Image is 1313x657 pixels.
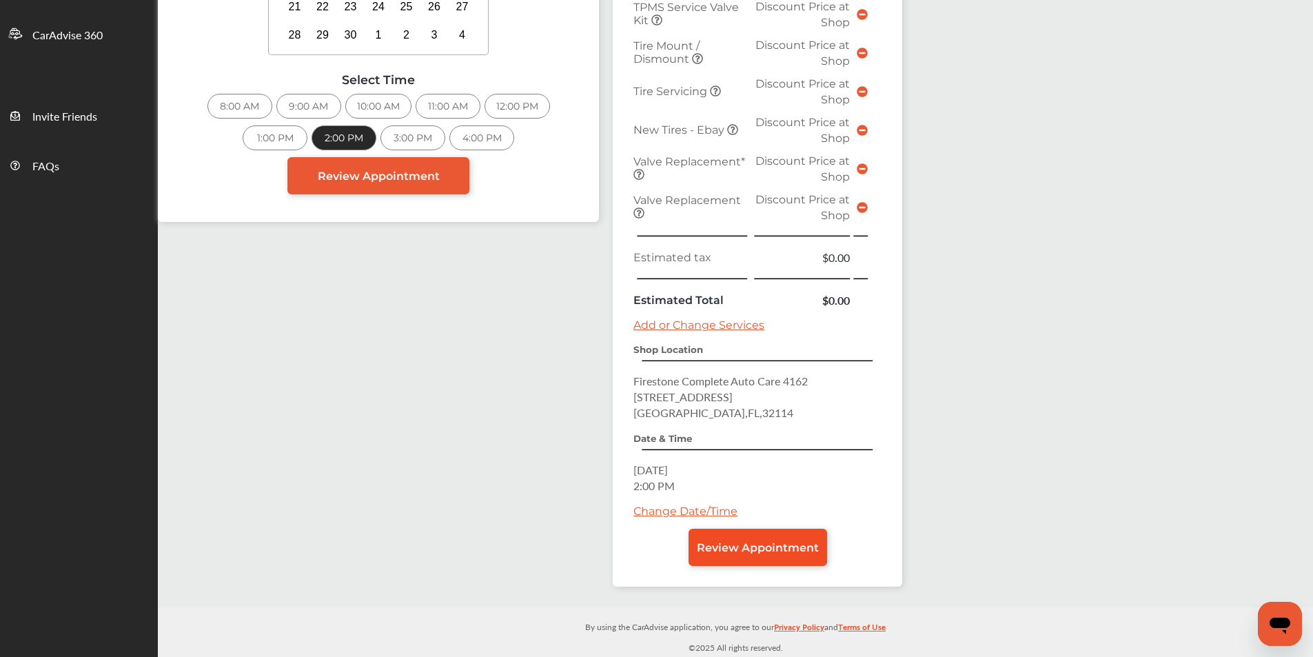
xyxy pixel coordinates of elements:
[32,158,59,176] span: FAQs
[633,123,727,137] span: New Tires - Ebay
[416,94,480,119] div: 11:00 AM
[751,289,853,312] td: $0.00
[755,154,850,183] span: Discount Price at Shop
[633,344,703,355] strong: Shop Location
[158,619,1313,634] p: By using the CarAdvise application, you agree to our and
[451,24,474,46] div: Choose Saturday, October 4th, 2025
[485,94,550,119] div: 12:00 PM
[380,125,445,150] div: 3:00 PM
[633,1,739,27] span: TPMS Service Valve Kit
[312,24,334,46] div: Choose Monday, September 29th, 2025
[689,529,827,566] a: Review Appointment
[751,246,853,269] td: $0.00
[32,27,103,45] span: CarAdvise 360
[630,246,751,269] td: Estimated tax
[633,373,808,389] span: Firestone Complete Auto Care 4162
[172,72,585,87] div: Select Time
[207,94,272,119] div: 8:00 AM
[633,389,733,405] span: [STREET_ADDRESS]
[633,462,668,478] span: [DATE]
[633,433,692,444] strong: Date & Time
[633,155,745,168] span: Valve Replacement*
[838,619,886,640] a: Terms of Use
[243,125,307,150] div: 1:00 PM
[633,505,737,518] a: Change Date/Time
[633,405,793,421] span: [GEOGRAPHIC_DATA] , FL , 32114
[284,24,306,46] div: Choose Sunday, September 28th, 2025
[318,170,440,183] span: Review Appointment
[345,94,411,119] div: 10:00 AM
[1258,602,1302,646] iframe: Button to launch messaging window
[276,94,341,119] div: 9:00 AM
[630,289,751,312] td: Estimated Total
[755,77,850,106] span: Discount Price at Shop
[449,125,514,150] div: 4:00 PM
[367,24,389,46] div: Choose Wednesday, October 1st, 2025
[755,39,850,68] span: Discount Price at Shop
[633,85,710,98] span: Tire Servicing
[340,24,362,46] div: Choose Tuesday, September 30th, 2025
[633,319,764,332] a: Add or Change Services
[755,116,850,145] span: Discount Price at Shop
[697,541,819,554] span: Review Appointment
[633,39,700,65] span: Tire Mount / Dismount
[755,193,850,222] span: Discount Price at Shop
[396,24,418,46] div: Choose Thursday, October 2nd, 2025
[633,478,675,494] span: 2:00 PM
[774,619,824,640] a: Privacy Policy
[32,108,97,126] span: Invite Friends
[423,24,445,46] div: Choose Friday, October 3rd, 2025
[633,194,741,207] span: Valve Replacement
[287,157,469,194] a: Review Appointment
[312,125,376,150] div: 2:00 PM
[158,607,1313,657] div: © 2025 All rights reserved.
